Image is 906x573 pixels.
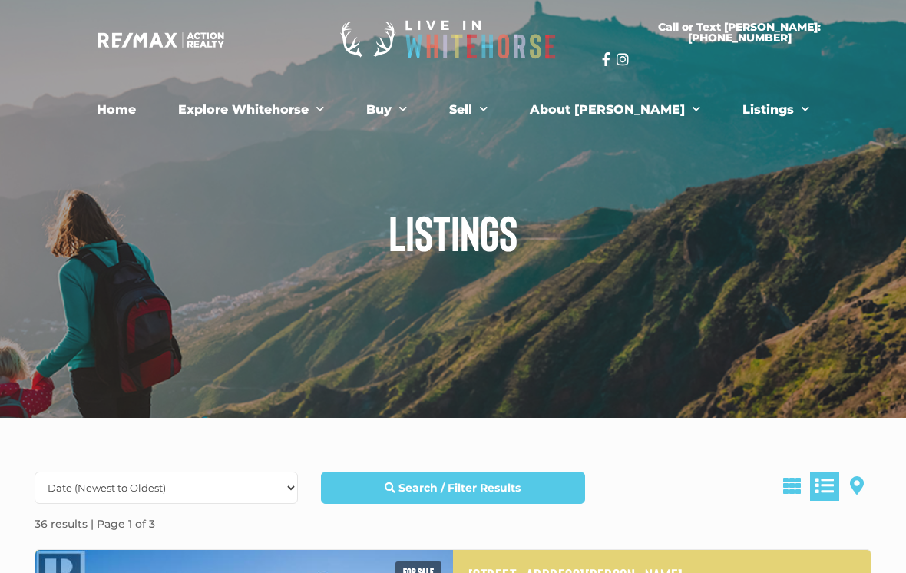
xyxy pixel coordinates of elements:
[620,22,858,43] span: Call or Text [PERSON_NAME]: [PHONE_NUMBER]
[85,94,147,125] a: Home
[731,94,821,125] a: Listings
[167,94,336,125] a: Explore Whitehorse
[355,94,418,125] a: Buy
[321,472,584,504] a: Search / Filter Results
[398,481,521,495] strong: Search / Filter Results
[518,94,712,125] a: About [PERSON_NAME]
[35,517,155,531] strong: 36 results | Page 1 of 3
[602,12,877,52] a: Call or Text [PERSON_NAME]: [PHONE_NUMBER]
[23,207,883,257] h1: Listings
[438,94,499,125] a: Sell
[31,94,875,125] nav: Menu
